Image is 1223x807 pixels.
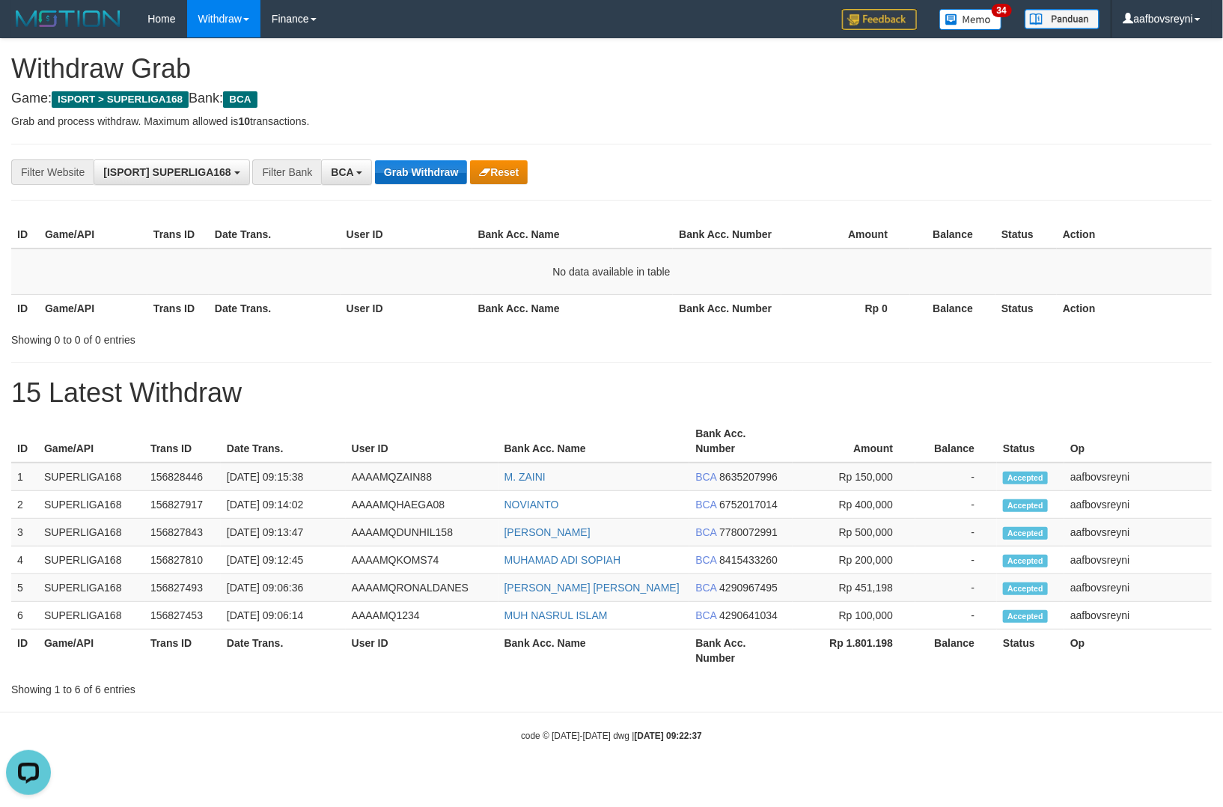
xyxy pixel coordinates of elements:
span: 34 [992,4,1012,17]
img: panduan.png [1025,9,1100,29]
th: ID [11,420,38,463]
div: Filter Bank [252,159,321,185]
p: Grab and process withdraw. Maximum allowed is transactions. [11,114,1212,129]
th: User ID [346,420,498,463]
th: Trans ID [144,630,221,672]
button: BCA [321,159,372,185]
td: 5 [11,574,38,602]
h1: Withdraw Grab [11,54,1212,84]
a: [PERSON_NAME] [504,526,591,538]
th: Trans ID [147,294,209,322]
td: aafbovsreyni [1064,574,1212,602]
span: BCA [695,609,716,621]
th: Action [1057,294,1212,322]
td: 156827843 [144,519,221,546]
th: Bank Acc. Name [498,420,690,463]
span: BCA [695,582,716,594]
th: Status [997,420,1064,463]
td: SUPERLIGA168 [38,463,144,491]
th: Rp 1.801.198 [793,630,915,672]
td: - [915,519,997,546]
a: M. ZAINI [504,471,546,483]
td: Rp 400,000 [793,491,915,519]
td: Rp 100,000 [793,602,915,630]
td: aafbovsreyni [1064,491,1212,519]
span: BCA [695,554,716,566]
img: MOTION_logo.png [11,7,125,30]
td: - [915,491,997,519]
td: 156827810 [144,546,221,574]
td: aafbovsreyni [1064,602,1212,630]
button: Grab Withdraw [375,160,467,184]
th: User ID [346,630,498,672]
td: AAAAMQZAIN88 [346,463,498,491]
th: ID [11,630,38,672]
th: Date Trans. [209,294,341,322]
th: Bank Acc. Number [689,420,793,463]
th: Bank Acc. Number [689,630,793,672]
th: Op [1064,420,1212,463]
a: MUH NASRUL ISLAM [504,609,608,621]
span: Accepted [1003,555,1048,567]
th: Date Trans. [221,630,346,672]
th: Game/API [38,630,144,672]
th: Game/API [39,294,147,322]
td: 156827917 [144,491,221,519]
td: 4 [11,546,38,574]
td: 156828446 [144,463,221,491]
span: Accepted [1003,527,1048,540]
span: [ISPORT] SUPERLIGA168 [103,166,231,178]
strong: [DATE] 09:22:37 [635,731,702,741]
td: AAAAMQDUNHIL158 [346,519,498,546]
button: Reset [470,160,528,184]
td: aafbovsreyni [1064,546,1212,574]
th: Game/API [38,420,144,463]
td: [DATE] 09:12:45 [221,546,346,574]
th: Balance [915,420,997,463]
span: Accepted [1003,472,1048,484]
th: ID [11,294,39,322]
div: Filter Website [11,159,94,185]
div: Showing 0 to 0 of 0 entries [11,326,498,347]
td: 3 [11,519,38,546]
th: Action [1057,221,1212,249]
small: code © [DATE]-[DATE] dwg | [521,731,702,741]
td: AAAAMQHAEGA08 [346,491,498,519]
span: BCA [695,471,716,483]
td: Rp 451,198 [793,574,915,602]
span: Copy 4290967495 to clipboard [719,582,778,594]
button: Open LiveChat chat widget [6,6,51,51]
span: Copy 4290641034 to clipboard [719,609,778,621]
span: BCA [695,526,716,538]
td: 2 [11,491,38,519]
th: Date Trans. [209,221,341,249]
th: Balance [910,221,995,249]
th: Status [995,221,1057,249]
div: Showing 1 to 6 of 6 entries [11,676,498,697]
button: [ISPORT] SUPERLIGA168 [94,159,249,185]
td: - [915,546,997,574]
td: Rp 150,000 [793,463,915,491]
span: Copy 8635207996 to clipboard [719,471,778,483]
td: AAAAMQKOMS74 [346,546,498,574]
td: [DATE] 09:14:02 [221,491,346,519]
td: SUPERLIGA168 [38,602,144,630]
span: Accepted [1003,499,1048,512]
a: NOVIANTO [504,499,559,511]
td: - [915,463,997,491]
td: [DATE] 09:06:36 [221,574,346,602]
td: [DATE] 09:13:47 [221,519,346,546]
td: No data available in table [11,249,1212,295]
th: Status [995,294,1057,322]
a: [PERSON_NAME] [PERSON_NAME] [504,582,680,594]
th: User ID [341,294,472,322]
th: Amount [781,221,910,249]
td: 156827453 [144,602,221,630]
span: Copy 7780072991 to clipboard [719,526,778,538]
th: Bank Acc. Name [472,294,674,322]
span: Copy 6752017014 to clipboard [719,499,778,511]
td: [DATE] 09:15:38 [221,463,346,491]
a: MUHAMAD ADI SOPIAH [504,554,621,566]
th: User ID [341,221,472,249]
th: Game/API [39,221,147,249]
